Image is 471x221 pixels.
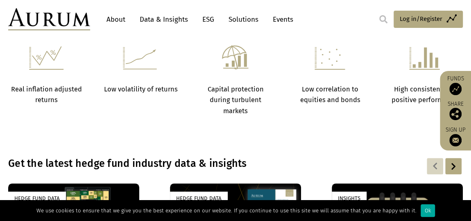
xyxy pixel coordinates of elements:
[444,75,467,95] a: Funds
[300,85,360,104] strong: Low correlation to equities and bonds
[392,85,458,104] strong: High consistency of positive performance
[421,204,435,217] div: Ok
[208,85,264,115] strong: Capital protection during turbulent markets
[8,157,357,170] h3: Get the latest hedge fund industry data & insights
[8,8,90,30] img: Aurum
[8,191,66,205] div: Hedge Fund Data
[394,11,463,28] a: Log in/Register
[104,85,178,93] strong: Low volatility of returns
[449,108,462,120] img: Share this post
[444,126,467,146] a: Sign up
[400,14,442,24] span: Log in/Register
[449,83,462,95] img: Access Funds
[444,101,467,120] div: Share
[332,191,367,205] div: Insights
[449,134,462,146] img: Sign up to our newsletter
[379,15,387,23] img: search.svg
[198,12,218,27] a: ESG
[136,12,192,27] a: Data & Insights
[224,12,263,27] a: Solutions
[269,12,293,27] a: Events
[102,12,129,27] a: About
[11,85,82,104] strong: Real inflation adjusted returns
[170,191,228,205] div: Hedge Fund Data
